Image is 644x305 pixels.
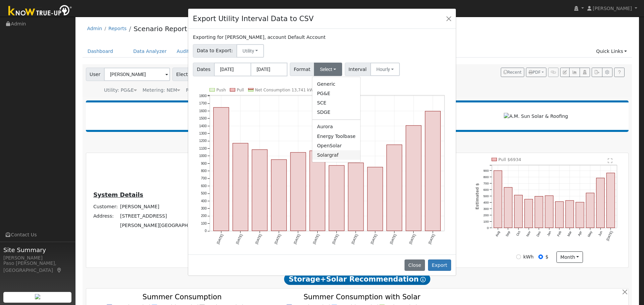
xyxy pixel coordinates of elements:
[235,233,243,244] text: [DATE]
[310,151,325,231] rect: onclick=""
[409,233,416,244] text: [DATE]
[255,233,262,244] text: [DATE]
[201,161,207,165] text: 900
[233,143,248,231] rect: onclick=""
[255,88,316,92] text: Net Consumption 13,741 kWh
[312,79,360,89] a: Generic
[201,214,207,218] text: 200
[312,141,360,150] a: OpenSolar
[428,259,451,271] button: Export
[290,63,314,76] span: Format
[199,117,207,120] text: 1500
[199,109,207,113] text: 1600
[201,199,207,203] text: 400
[237,88,244,92] text: Pull
[274,233,281,244] text: [DATE]
[312,122,360,132] a: Aurora
[329,165,344,231] rect: onclick=""
[351,233,359,244] text: [DATE]
[312,132,360,141] a: Energy Toolbase
[236,44,264,58] button: Utility
[201,184,207,188] text: 600
[214,107,229,231] rect: onclick=""
[348,163,364,231] rect: onclick=""
[367,167,383,231] rect: onclick=""
[201,176,207,180] text: 700
[314,63,342,76] button: Select
[271,159,287,231] rect: onclick=""
[312,233,320,244] text: [DATE]
[406,126,421,231] rect: onclick=""
[216,88,226,92] text: Push
[331,233,339,244] text: [DATE]
[389,233,397,244] text: [DATE]
[370,233,378,244] text: [DATE]
[216,233,224,244] text: [DATE]
[312,150,360,160] a: Solargraf
[193,34,325,41] label: Exporting for [PERSON_NAME], account Default Account
[201,222,207,225] text: 100
[290,152,306,231] rect: onclick=""
[199,94,207,98] text: 1800
[193,13,314,24] h4: Export Utility Interval Data to CSV
[193,44,237,58] span: Data to Export:
[312,98,360,108] a: SCE
[201,169,207,173] text: 800
[199,124,207,128] text: 1400
[199,101,207,105] text: 1700
[252,150,267,231] rect: onclick=""
[199,147,207,150] text: 1100
[201,207,207,210] text: 300
[425,111,441,231] rect: onclick=""
[199,132,207,135] text: 1300
[201,192,207,195] text: 500
[387,145,402,231] rect: onclick=""
[312,108,360,117] a: SDGE
[312,89,360,98] a: PG&E
[370,63,400,76] button: Hourly
[199,154,207,158] text: 1000
[293,233,301,244] text: [DATE]
[193,63,214,76] span: Dates
[405,259,425,271] button: Close
[428,233,435,244] text: [DATE]
[199,139,207,143] text: 1200
[345,63,371,76] span: Interval
[205,229,207,233] text: 0
[444,14,453,23] button: Close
